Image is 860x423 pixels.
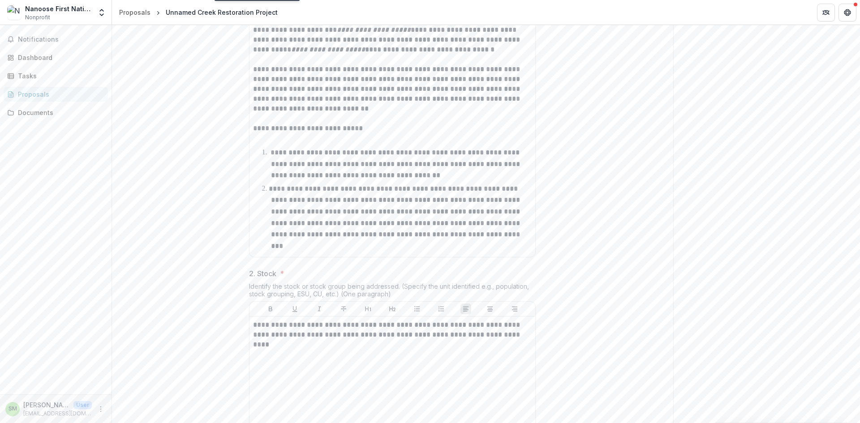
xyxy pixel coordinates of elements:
[18,71,101,81] div: Tasks
[4,32,108,47] button: Notifications
[73,401,92,409] p: User
[18,36,104,43] span: Notifications
[25,13,50,21] span: Nonprofit
[18,108,101,117] div: Documents
[249,268,276,279] p: 2. Stock
[338,303,349,314] button: Strike
[18,53,101,62] div: Dashboard
[314,303,325,314] button: Italicize
[166,8,278,17] div: Unnamed Creek Restoration Project
[4,68,108,83] a: Tasks
[387,303,398,314] button: Heading 2
[95,4,108,21] button: Open entity switcher
[23,410,92,418] p: [EMAIL_ADDRESS][DOMAIN_NAME]
[18,90,101,99] div: Proposals
[265,303,276,314] button: Bold
[412,303,422,314] button: Bullet List
[509,303,520,314] button: Align Right
[7,5,21,20] img: Nanoose First Nation
[95,404,106,414] button: More
[25,4,92,13] div: Nanoose First Nation
[460,303,471,314] button: Align Left
[249,282,536,301] div: Identify the stock or stock group being addressed. (Specify the unit identified e.g., population,...
[4,50,108,65] a: Dashboard
[436,303,447,314] button: Ordered List
[116,6,281,19] nav: breadcrumb
[363,303,374,314] button: Heading 1
[9,406,17,412] div: Steven Moore
[4,105,108,120] a: Documents
[116,6,154,19] a: Proposals
[817,4,835,21] button: Partners
[23,400,70,410] p: [PERSON_NAME]
[485,303,495,314] button: Align Center
[838,4,856,21] button: Get Help
[119,8,150,17] div: Proposals
[4,87,108,102] a: Proposals
[289,303,300,314] button: Underline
